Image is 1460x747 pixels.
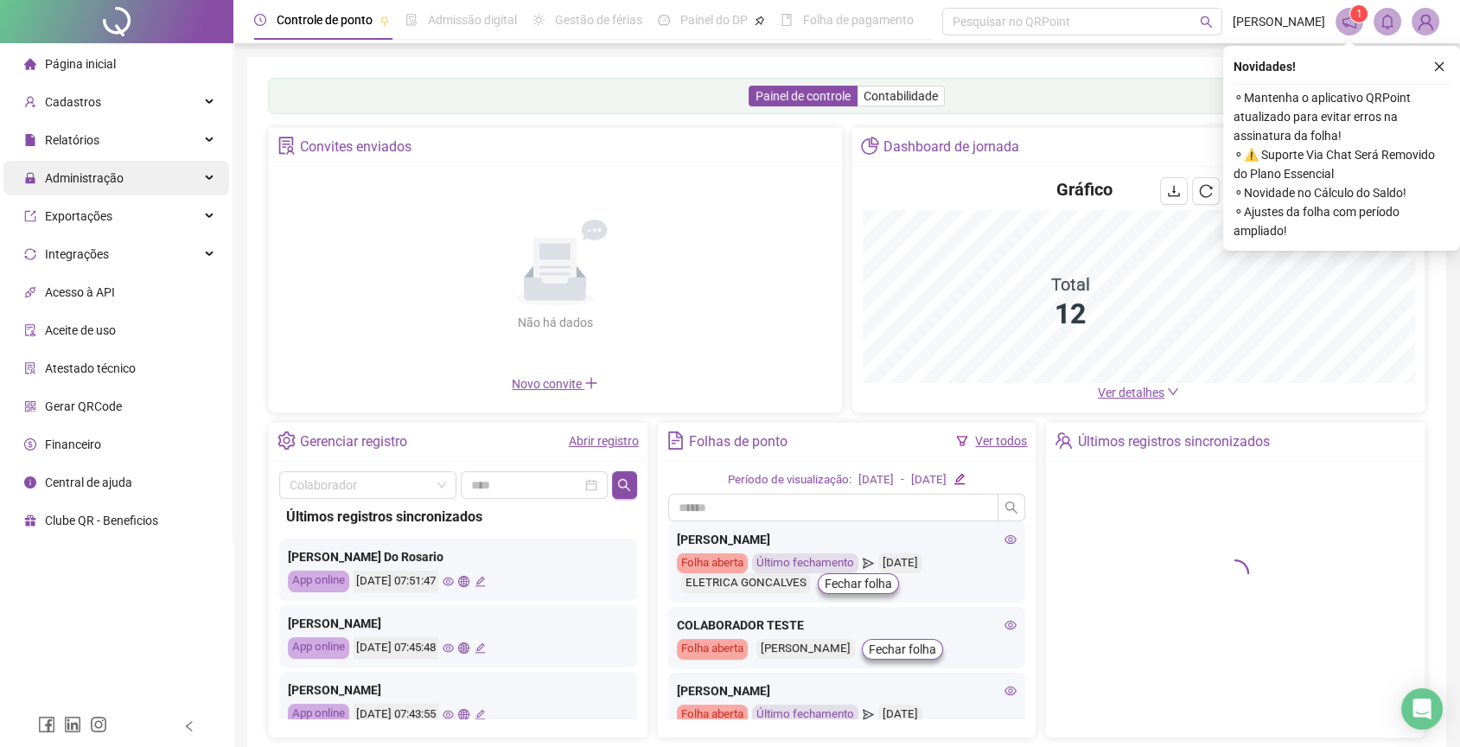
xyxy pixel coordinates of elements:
[45,133,99,147] span: Relatórios
[1342,14,1357,29] span: notification
[24,362,36,374] span: solution
[1216,554,1255,593] span: loading
[1078,427,1270,456] div: Últimos registros sincronizados
[755,16,765,26] span: pushpin
[475,576,486,587] span: edit
[1380,14,1395,29] span: bell
[681,573,811,593] div: ELETRICA GONCALVES
[277,13,373,27] span: Controle de ponto
[45,399,122,413] span: Gerar QRCode
[584,376,598,390] span: plus
[24,476,36,488] span: info-circle
[1004,501,1018,514] span: search
[1234,57,1296,76] span: Novidades !
[861,137,879,155] span: pie-chart
[512,377,598,391] span: Novo convite
[752,553,858,573] div: Último fechamento
[975,434,1027,448] a: Ver todos
[443,709,454,720] span: eye
[825,574,892,593] span: Fechar folha
[803,13,914,27] span: Folha de pagamento
[883,132,1019,162] div: Dashboard de jornada
[443,642,454,654] span: eye
[555,13,642,27] span: Gestão de férias
[277,431,296,450] span: setting
[863,705,874,725] span: send
[1234,145,1450,183] span: ⚬ ⚠️ Suporte Via Chat Será Removido do Plano Essencial
[781,14,793,26] span: book
[45,95,101,109] span: Cadastros
[1234,88,1450,145] span: ⚬ Mantenha o aplicativo QRPoint atualizado para evitar erros na assinatura da folha!
[864,89,938,103] span: Contabilidade
[1233,12,1325,31] span: [PERSON_NAME]
[288,637,349,659] div: App online
[617,478,631,492] span: search
[38,716,55,733] span: facebook
[1004,619,1017,631] span: eye
[677,639,748,660] div: Folha aberta
[878,553,922,573] div: [DATE]
[458,709,469,720] span: global
[24,286,36,298] span: api
[569,434,639,448] a: Abrir registro
[901,471,904,489] div: -
[1412,9,1438,35] img: 76853
[818,573,899,594] button: Fechar folha
[428,13,517,27] span: Admissão digital
[677,681,1017,700] div: [PERSON_NAME]
[677,553,748,573] div: Folha aberta
[458,642,469,654] span: global
[1356,8,1362,20] span: 1
[475,313,634,332] div: Não há dados
[475,642,486,654] span: edit
[24,210,36,222] span: export
[354,637,438,659] div: [DATE] 07:45:48
[956,435,968,447] span: filter
[288,680,628,699] div: [PERSON_NAME]
[288,571,349,592] div: App online
[862,639,943,660] button: Fechar folha
[911,471,947,489] div: [DATE]
[24,58,36,70] span: home
[1433,61,1445,73] span: close
[1401,688,1443,730] div: Open Intercom Messenger
[475,709,486,720] span: edit
[863,553,874,573] span: send
[666,431,685,450] span: file-text
[90,716,107,733] span: instagram
[24,400,36,412] span: qrcode
[254,14,266,26] span: clock-circle
[64,716,81,733] span: linkedin
[288,614,628,633] div: [PERSON_NAME]
[45,171,124,185] span: Administração
[1004,533,1017,546] span: eye
[45,476,132,489] span: Central de ajuda
[756,89,851,103] span: Painel de controle
[24,172,36,184] span: lock
[1234,202,1450,240] span: ⚬ Ajustes da folha com período ampliado!
[689,427,787,456] div: Folhas de ponto
[24,324,36,336] span: audit
[1055,431,1073,450] span: team
[45,323,116,337] span: Aceite de uso
[379,16,390,26] span: pushpin
[45,514,158,527] span: Clube QR - Beneficios
[869,640,936,659] span: Fechar folha
[45,247,109,261] span: Integrações
[658,14,670,26] span: dashboard
[680,13,748,27] span: Painel do DP
[1004,685,1017,697] span: eye
[858,471,894,489] div: [DATE]
[300,427,407,456] div: Gerenciar registro
[1199,184,1213,198] span: reload
[728,471,851,489] div: Período de visualização:
[24,134,36,146] span: file
[24,438,36,450] span: dollar
[24,96,36,108] span: user-add
[288,547,628,566] div: [PERSON_NAME] Do Rosario
[1098,386,1164,399] span: Ver detalhes
[677,530,1017,549] div: [PERSON_NAME]
[45,437,101,451] span: Financeiro
[752,705,858,725] div: Último fechamento
[1234,183,1450,202] span: ⚬ Novidade no Cálculo do Saldo!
